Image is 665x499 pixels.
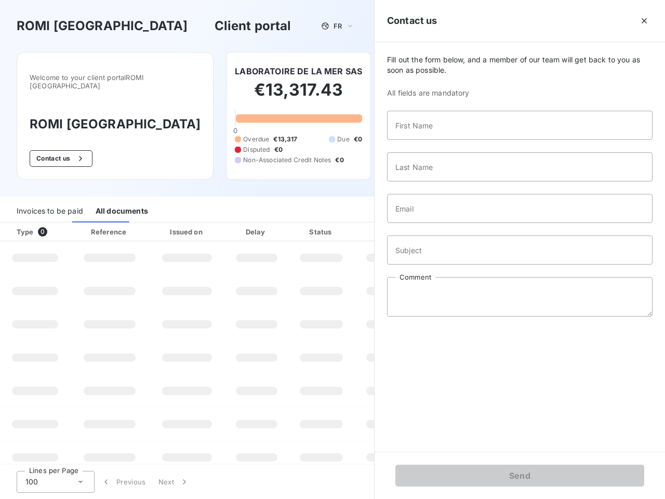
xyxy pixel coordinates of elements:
[17,17,188,35] h3: ROMI [GEOGRAPHIC_DATA]
[243,135,269,144] span: Overdue
[273,135,297,144] span: €13,317
[387,55,653,75] span: Fill out the form below, and a member of our team will get back to you as soon as possible.
[387,14,437,28] h5: Contact us
[10,227,68,237] div: Type
[387,152,653,181] input: placeholder
[235,80,362,111] h2: €13,317.43
[30,73,201,90] span: Welcome to your client portal ROMI [GEOGRAPHIC_DATA]
[387,235,653,265] input: placeholder
[95,471,152,493] button: Previous
[30,150,92,167] button: Contact us
[387,88,653,98] span: All fields are mandatory
[290,227,352,237] div: Status
[25,477,38,487] span: 100
[337,135,349,144] span: Due
[151,227,223,237] div: Issued on
[17,201,83,222] div: Invoices to be paid
[387,194,653,223] input: placeholder
[96,201,148,222] div: All documents
[235,65,362,77] h6: LABORATOIRE DE LA MER SAS
[30,115,201,134] h3: ROMI [GEOGRAPHIC_DATA]
[334,22,342,30] span: FR
[38,227,47,237] span: 0
[215,17,291,35] h3: Client portal
[387,111,653,140] input: placeholder
[354,135,362,144] span: €0
[335,155,343,165] span: €0
[91,228,126,236] div: Reference
[227,227,286,237] div: Delay
[233,126,237,135] span: 0
[356,227,423,237] div: Amount
[274,145,283,154] span: €0
[243,145,270,154] span: Disputed
[152,471,196,493] button: Next
[395,465,644,487] button: Send
[243,155,331,165] span: Non-Associated Credit Notes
